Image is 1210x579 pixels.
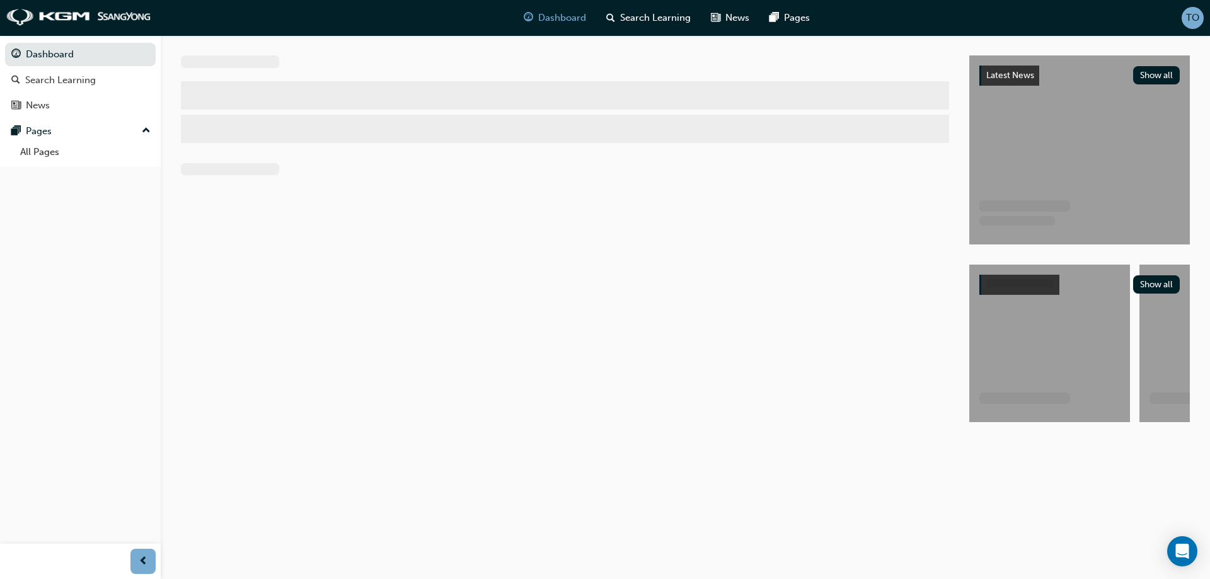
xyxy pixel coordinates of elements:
[5,40,156,120] button: DashboardSearch LearningNews
[986,70,1034,81] span: Latest News
[11,100,21,112] span: news-icon
[1133,66,1180,84] button: Show all
[11,49,21,60] span: guage-icon
[26,124,52,139] div: Pages
[784,11,810,25] span: Pages
[1133,275,1180,294] button: Show all
[1182,7,1204,29] button: TO
[701,5,759,31] a: news-iconNews
[979,66,1180,86] a: Latest NewsShow all
[11,126,21,137] span: pages-icon
[5,94,156,117] a: News
[979,275,1180,295] a: Show all
[596,5,701,31] a: search-iconSearch Learning
[524,10,533,26] span: guage-icon
[725,11,749,25] span: News
[25,73,96,88] div: Search Learning
[5,120,156,143] button: Pages
[26,98,50,113] div: News
[769,10,779,26] span: pages-icon
[1167,536,1197,566] div: Open Intercom Messenger
[711,10,720,26] span: news-icon
[142,123,151,139] span: up-icon
[6,9,151,26] img: kgm
[538,11,586,25] span: Dashboard
[514,5,596,31] a: guage-iconDashboard
[11,75,20,86] span: search-icon
[620,11,691,25] span: Search Learning
[15,142,156,162] a: All Pages
[1186,11,1199,25] span: TO
[139,554,148,570] span: prev-icon
[5,43,156,66] a: Dashboard
[606,10,615,26] span: search-icon
[759,5,820,31] a: pages-iconPages
[5,69,156,92] a: Search Learning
